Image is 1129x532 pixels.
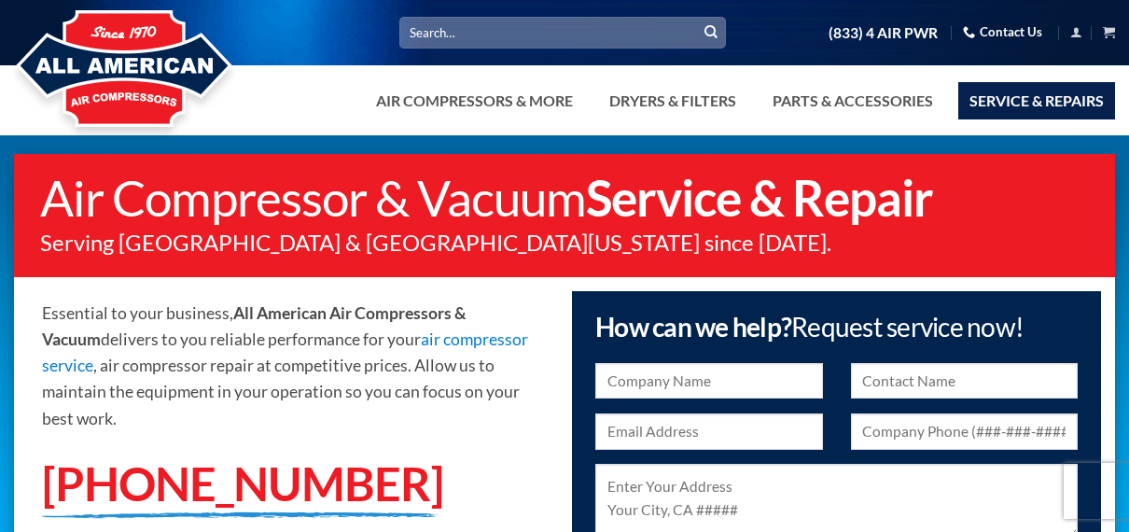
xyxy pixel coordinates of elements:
[40,231,1096,254] p: Serving [GEOGRAPHIC_DATA] & [GEOGRAPHIC_DATA][US_STATE] since [DATE].
[598,82,747,119] a: Dryers & Filters
[791,311,1024,343] span: Request service now!
[761,82,944,119] a: Parts & Accessories
[963,18,1042,47] a: Contact Us
[595,413,823,450] input: Email Address
[1103,21,1115,44] a: View cart
[958,82,1115,119] a: Service & Repairs
[851,363,1079,399] input: Contact Name
[595,311,1024,343] span: How can we help?
[595,363,823,399] input: Company Name
[851,413,1079,450] input: Company Phone (###-###-####)
[42,303,528,428] span: Essential to your business, delivers to you reliable performance for your , air compressor repair...
[42,303,467,349] strong: All American Air Compressors & Vacuum
[586,168,933,227] strong: Service & Repair
[697,19,725,47] button: Submit
[829,17,938,49] a: (833) 4 AIR PWR
[40,173,1096,222] h1: Air Compressor & Vacuum
[365,82,584,119] a: Air Compressors & More
[1070,21,1082,44] a: Login
[42,455,443,511] a: [PHONE_NUMBER]
[399,17,726,48] input: Search…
